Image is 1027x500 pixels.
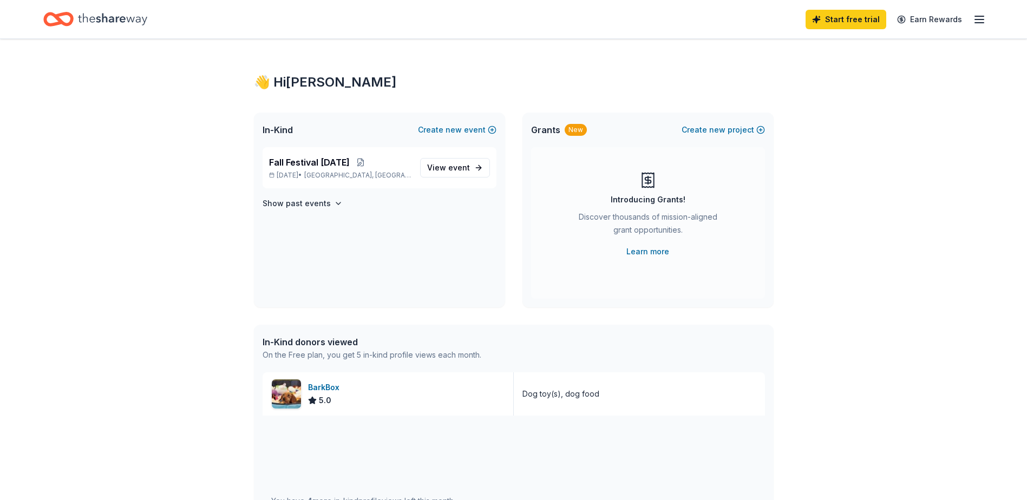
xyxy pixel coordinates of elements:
[263,123,293,136] span: In-Kind
[43,6,147,32] a: Home
[626,245,669,258] a: Learn more
[531,123,560,136] span: Grants
[272,379,301,409] img: Image for BarkBox
[263,335,481,348] div: In-Kind donors viewed
[254,74,774,91] div: 👋 Hi [PERSON_NAME]
[263,197,331,210] h4: Show past events
[611,193,685,206] div: Introducing Grants!
[263,348,481,361] div: On the Free plan, you get 5 in-kind profile views each month.
[308,381,344,394] div: BarkBox
[304,171,411,180] span: [GEOGRAPHIC_DATA], [GEOGRAPHIC_DATA]
[522,387,599,400] div: Dog toy(s), dog food
[269,156,350,169] span: Fall Festival [DATE]
[418,123,496,136] button: Createnewevent
[682,123,765,136] button: Createnewproject
[420,158,490,177] a: View event
[891,10,969,29] a: Earn Rewards
[269,171,411,180] p: [DATE] •
[319,394,331,407] span: 5.0
[565,124,587,136] div: New
[446,123,462,136] span: new
[427,161,470,174] span: View
[574,210,722,241] div: Discover thousands of mission-aligned grant opportunities.
[263,197,343,210] button: Show past events
[448,163,470,172] span: event
[806,10,886,29] a: Start free trial
[709,123,725,136] span: new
